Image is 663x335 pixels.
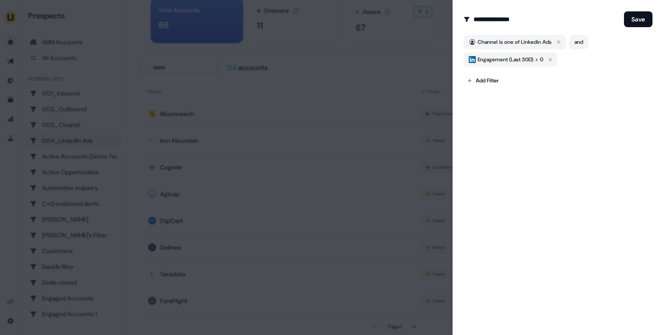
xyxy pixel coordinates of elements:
[478,38,552,46] span: Channel is one of
[521,39,552,46] span: Linkedin Ads
[463,53,557,67] button: Engagement (Last 30D)>0
[463,74,502,88] button: Add Filter
[569,35,588,49] button: and
[478,55,533,64] span: Engagement (Last 30D)
[624,11,652,27] button: Save
[540,55,543,64] span: 0
[535,55,538,64] span: >
[463,35,566,49] button: Channel is one of Linkedin Ads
